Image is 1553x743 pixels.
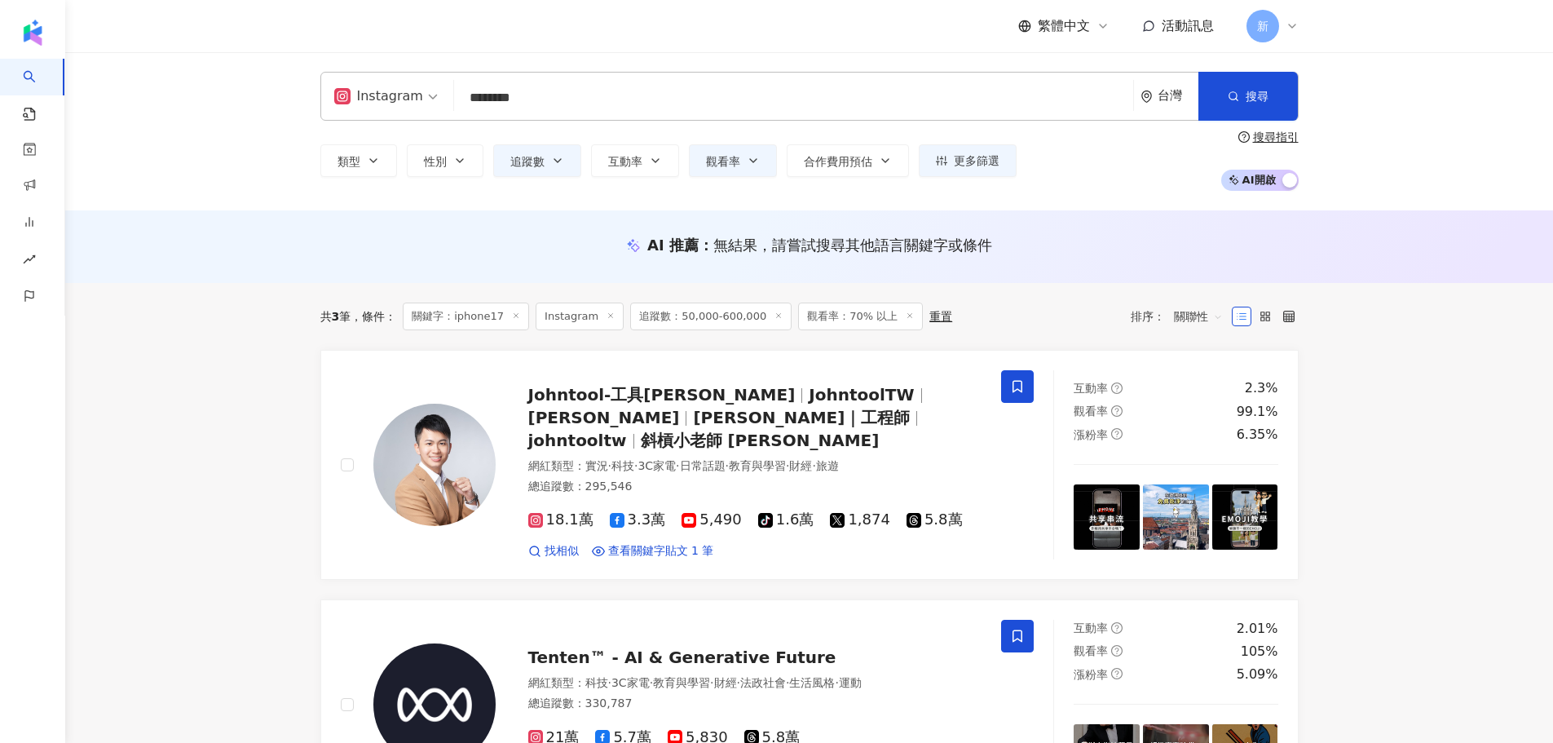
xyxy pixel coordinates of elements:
span: question-circle [1111,428,1123,440]
span: 旅遊 [816,459,839,472]
div: 2.3% [1245,379,1278,397]
img: post-image [1074,484,1140,551]
span: environment [1140,91,1153,103]
div: 5.09% [1237,666,1278,683]
div: 搜尋指引 [1253,130,1299,144]
span: Tenten™ - AI & Generative Future [528,648,836,667]
span: 運動 [839,676,862,689]
span: 日常話題 [680,459,726,472]
button: 合作費用預估 [787,144,909,177]
span: 財經 [714,676,737,689]
div: 總追蹤數 ： 330,787 [528,696,982,712]
span: Instagram [536,303,624,330]
a: 查看關鍵字貼文 1 筆 [592,543,714,559]
span: 3C家電 [611,676,650,689]
span: 科技 [585,676,608,689]
span: · [786,676,789,689]
span: [PERSON_NAME] [528,408,680,427]
span: 找相似 [545,543,579,559]
span: 互動率 [1074,382,1108,395]
span: [PERSON_NAME]｜工程師 [693,408,910,427]
a: KOL AvatarJohntool-工具[PERSON_NAME]JohntoolTW[PERSON_NAME][PERSON_NAME]｜工程師johntooltw斜槓小老師 [PERSON... [320,350,1299,579]
div: 共 筆 [320,310,351,323]
span: 1,874 [830,511,890,529]
span: 查看關鍵字貼文 1 筆 [608,543,714,559]
a: 找相似 [528,543,579,559]
span: 追蹤數 [510,155,545,168]
span: 財經 [789,459,812,472]
div: 105% [1241,643,1278,661]
span: 生活風格 [789,676,835,689]
span: · [737,676,740,689]
button: 性別 [407,144,483,177]
span: 5.8萬 [907,511,963,529]
span: · [726,459,729,472]
div: AI 推薦 ： [647,235,992,255]
button: 互動率 [591,144,679,177]
span: question-circle [1111,405,1123,417]
span: question-circle [1111,383,1123,394]
span: rise [23,243,36,280]
span: · [710,676,713,689]
button: 更多篩選 [919,144,1017,177]
div: 99.1% [1237,403,1278,421]
span: 互動率 [1074,621,1108,635]
span: · [608,459,611,472]
span: 觀看率 [1074,405,1108,418]
span: question-circle [1238,131,1250,143]
span: 教育與學習 [729,459,786,472]
img: KOL Avatar [373,404,496,526]
span: Johntool-工具[PERSON_NAME] [528,385,796,405]
span: 條件 ： [351,310,396,323]
span: 互動率 [608,155,642,168]
span: 漲粉率 [1074,428,1108,441]
span: 關鍵字：iphone17 [403,303,529,330]
span: 3C家電 [638,459,676,472]
span: 活動訊息 [1162,18,1214,33]
div: 台灣 [1158,89,1198,103]
button: 觀看率 [689,144,777,177]
span: question-circle [1111,668,1123,679]
span: 法政社會 [740,676,786,689]
div: 網紅類型 ： [528,675,982,692]
button: 搜尋 [1198,72,1298,121]
div: 6.35% [1237,426,1278,444]
span: 科技 [611,459,634,472]
button: 類型 [320,144,397,177]
div: 重置 [929,310,952,323]
span: · [608,676,611,689]
div: 2.01% [1237,620,1278,638]
a: search [23,59,55,122]
span: 漲粉率 [1074,668,1108,681]
span: 更多篩選 [954,154,999,167]
span: 關聯性 [1174,303,1223,329]
span: 觀看率 [1074,644,1108,657]
span: · [634,459,638,472]
span: question-circle [1111,645,1123,657]
span: 教育與學習 [653,676,710,689]
span: 斜槓小老師 [PERSON_NAME] [641,431,880,450]
div: 總追蹤數 ： 295,546 [528,479,982,495]
div: 網紅類型 ： [528,458,982,475]
span: · [786,459,789,472]
span: JohntoolTW [809,385,914,405]
span: 新 [1257,17,1268,35]
span: 搜尋 [1246,90,1268,103]
div: 排序： [1131,303,1232,329]
span: johntooltw [528,431,627,450]
span: 18.1萬 [528,511,593,529]
span: 追蹤數：50,000-600,000 [630,303,792,330]
span: 類型 [338,155,360,168]
span: · [650,676,653,689]
span: 性別 [424,155,447,168]
span: 觀看率：70% 以上 [798,303,923,330]
img: post-image [1143,484,1209,551]
span: question-circle [1111,622,1123,634]
button: 追蹤數 [493,144,581,177]
span: 觀看率 [706,155,740,168]
span: · [812,459,815,472]
span: 無結果，請嘗試搜尋其他語言關鍵字或條件 [713,237,992,254]
img: logo icon [20,20,46,46]
span: · [835,676,838,689]
span: 實況 [585,459,608,472]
